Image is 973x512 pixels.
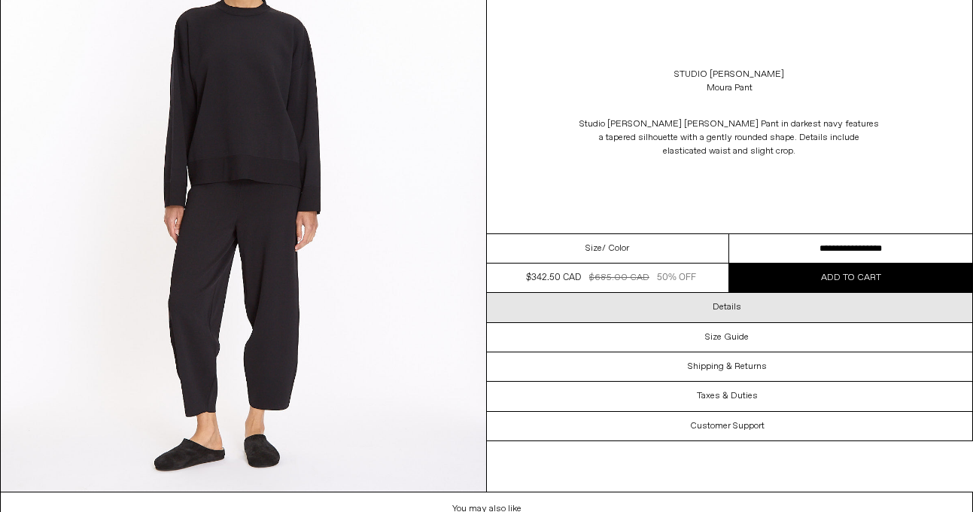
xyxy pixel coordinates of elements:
[729,264,972,292] button: Add to cart
[713,302,741,312] h3: Details
[821,272,881,284] span: Add to cart
[585,242,602,255] span: Size
[589,271,649,285] div: $685.00 CAD
[674,68,784,81] a: Studio [PERSON_NAME]
[526,271,581,285] div: $342.50 CAD
[690,421,765,431] h3: Customer Support
[705,332,749,343] h3: Size Guide
[602,242,629,255] span: / Color
[697,391,758,401] h3: Taxes & Duties
[657,271,696,285] div: 50% OFF
[688,361,767,372] h3: Shipping & Returns
[579,110,880,166] p: Studio [PERSON_NAME] [PERSON_NAME] Pant in darkest navy features a tapered silhouette with a gent...
[667,145,795,157] span: lasticated waist and slight crop.
[707,81,753,95] div: Moura Pant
